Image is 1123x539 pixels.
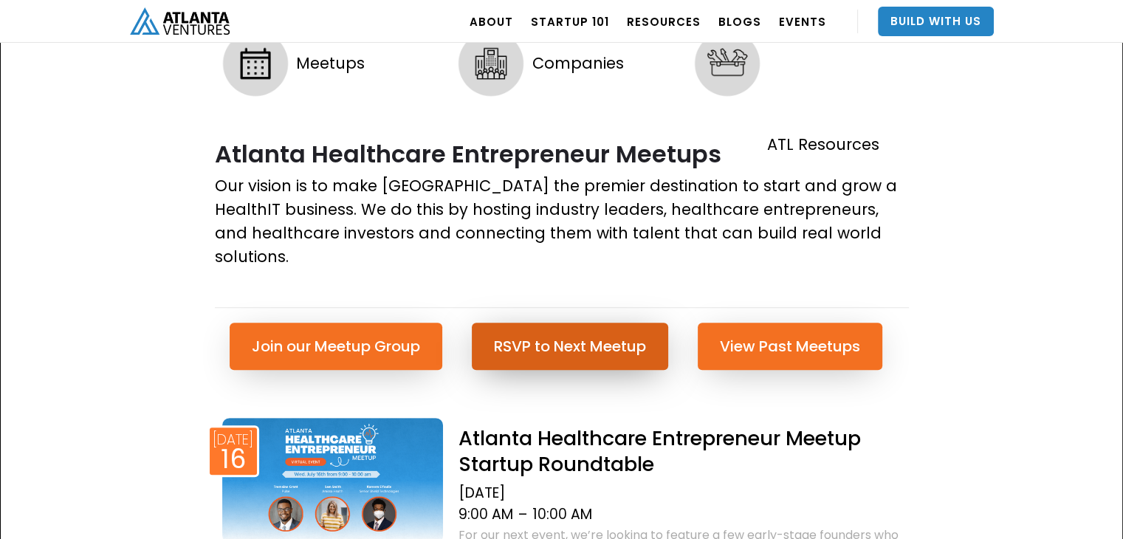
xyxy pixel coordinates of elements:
a: Meetups [215,23,365,111]
a: Startup 101 [531,1,609,42]
p: Our vision is to make [GEOGRAPHIC_DATA] the premier destination to start and grow a HealthIT busi... [215,174,909,269]
h2: Atlanta Healthcare Entrepreneur Meetup Startup Roundtable [458,425,908,477]
a: BLOGS [718,1,761,42]
a: Join our Meetup Group [230,323,442,370]
h2: Atlanta Healthcare Entrepreneur Meetups [215,141,909,167]
p: ‍ [215,276,909,300]
a: RSVP to Next Meetup [472,323,668,370]
a: View Past Meetups [698,323,882,370]
div: [DATE] [213,433,253,447]
div: 10:00 AM [532,506,591,523]
a: ATL Resources [687,23,908,193]
div: – [518,506,526,523]
a: ABOUT [470,1,513,42]
p: Meetups [296,23,365,104]
div: [DATE] [458,484,908,502]
a: Build With Us [878,7,994,36]
img: meetups symbol [215,23,296,104]
a: RESOURCES [627,1,701,42]
a: Companies [450,23,671,111]
div: 16 [221,448,246,470]
p: ATL Resources [766,104,908,185]
img: resources logo [687,23,768,104]
a: EVENTS [779,1,826,42]
p: Companies [532,23,671,104]
img: companies symbol [450,23,532,104]
div: 9:00 AM [458,506,512,523]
